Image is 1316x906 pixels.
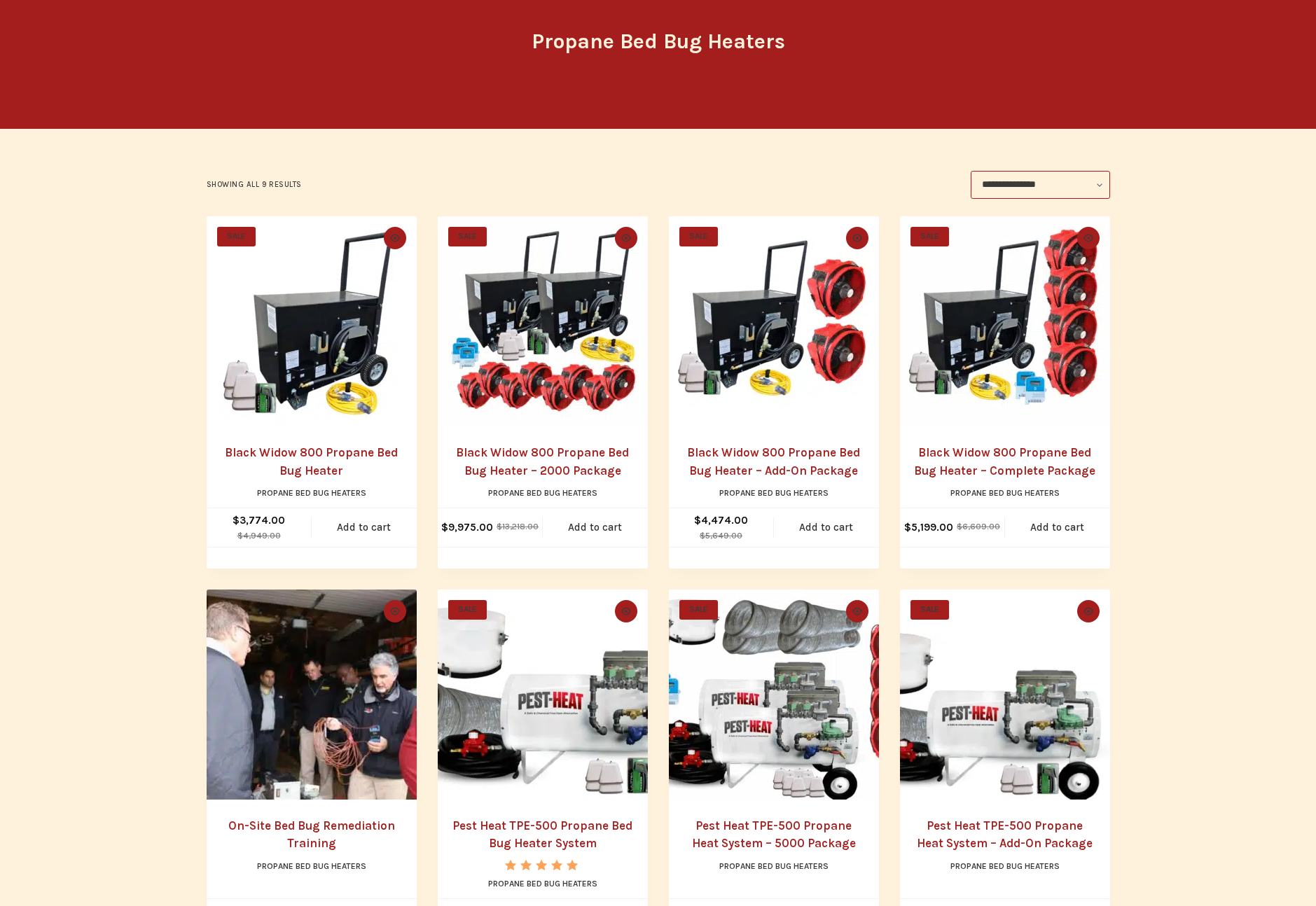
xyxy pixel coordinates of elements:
span: $ [237,531,243,541]
span: $ [441,521,448,534]
bdi: 6,609.00 [957,522,1000,531]
span: $ [904,521,911,534]
p: Showing all 9 results [207,179,303,191]
a: Black Widow 800 Propane Bed Bug Heater - Add-On Package [669,216,879,426]
span: $ [497,522,502,531]
button: Quick view toggle [384,227,406,249]
span: SALE [679,600,718,620]
a: Propane Bed Bug Heaters [719,488,829,498]
a: Black Widow 800 Propane Bed Bug Heater – 2000 Package [456,445,629,478]
a: Pest Heat TPE-500 Propane Heat System – Add-On Package [917,818,1093,851]
h1: Propane Bed Bug Heaters [396,26,921,57]
div: Rated 5.00 out of 5 [505,860,580,870]
a: Black Widow 800 Propane Bed Bug Heater - Complete Package [900,216,1110,426]
bdi: 5,649.00 [700,531,742,541]
span: Rated out of 5 [505,860,580,902]
span: SALE [448,227,487,246]
span: $ [694,514,701,527]
button: Quick view toggle [1077,600,1100,622]
span: $ [700,531,705,541]
a: Propane Bed Bug Heaters [257,488,366,498]
span: SALE [910,600,949,620]
bdi: 13,218.00 [497,522,539,531]
a: Add to cart: “Black Widow 800 Propane Bed Bug Heater - Complete Package” [1005,508,1110,547]
a: Pest Heat TPE-500 Propane Bed Bug Heater System [452,818,632,851]
span: SALE [448,600,487,620]
a: Pest Heat TPE-500 Propane Heat System – 5000 Package [692,818,856,851]
select: Shop order [971,171,1110,199]
bdi: 5,199.00 [904,521,953,534]
bdi: 4,949.00 [237,531,281,541]
a: Black Widow 800 Propane Bed Bug Heater - 2000 Package [438,216,648,426]
a: Add to cart: “Black Widow 800 Propane Bed Bug Heater - Add-On Package” [774,508,879,547]
button: Quick view toggle [846,227,868,249]
button: Quick view toggle [615,600,637,622]
a: Pest Heat TPE-500 Propane Heat System - 5000 Package [669,590,879,800]
span: $ [957,522,962,531]
a: Add to cart: “Black Widow 800 Propane Bed Bug Heater” [312,508,417,547]
bdi: 3,774.00 [233,514,285,527]
a: Propane Bed Bug Heaters [950,861,1060,871]
button: Quick view toggle [384,600,406,622]
button: Open LiveChat chat widget [11,6,53,48]
bdi: 9,975.00 [441,521,493,534]
a: Propane Bed Bug Heaters [488,488,597,498]
a: Propane Bed Bug Heaters [950,488,1060,498]
span: SALE [679,227,718,246]
a: Black Widow 800 Propane Bed Bug Heater [207,216,417,426]
a: Black Widow 800 Propane Bed Bug Heater – Complete Package [914,445,1095,478]
bdi: 4,474.00 [694,514,748,527]
button: Quick view toggle [1077,227,1100,249]
a: On-Site Bed Bug Remediation Training [228,818,395,851]
a: Propane Bed Bug Heaters [257,861,366,871]
span: $ [233,514,240,527]
button: Quick view toggle [846,600,868,622]
a: Pest Heat TPE-500 Propane Bed Bug Heater System [438,590,648,800]
a: Propane Bed Bug Heaters [488,879,597,888]
span: SALE [910,227,949,246]
a: Black Widow 800 Propane Bed Bug Heater [225,445,398,478]
span: SALE [217,227,256,246]
a: Pest Heat TPE-500 Propane Heat System - Add-On Package [900,590,1110,800]
button: Quick view toggle [615,227,637,249]
a: Black Widow 800 Propane Bed Bug Heater – Add-On Package [687,445,860,478]
a: On-Site Bed Bug Remediation Training [207,590,417,800]
a: Propane Bed Bug Heaters [719,861,829,871]
a: Add to cart: “Black Widow 800 Propane Bed Bug Heater - 2000 Package” [543,508,648,547]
